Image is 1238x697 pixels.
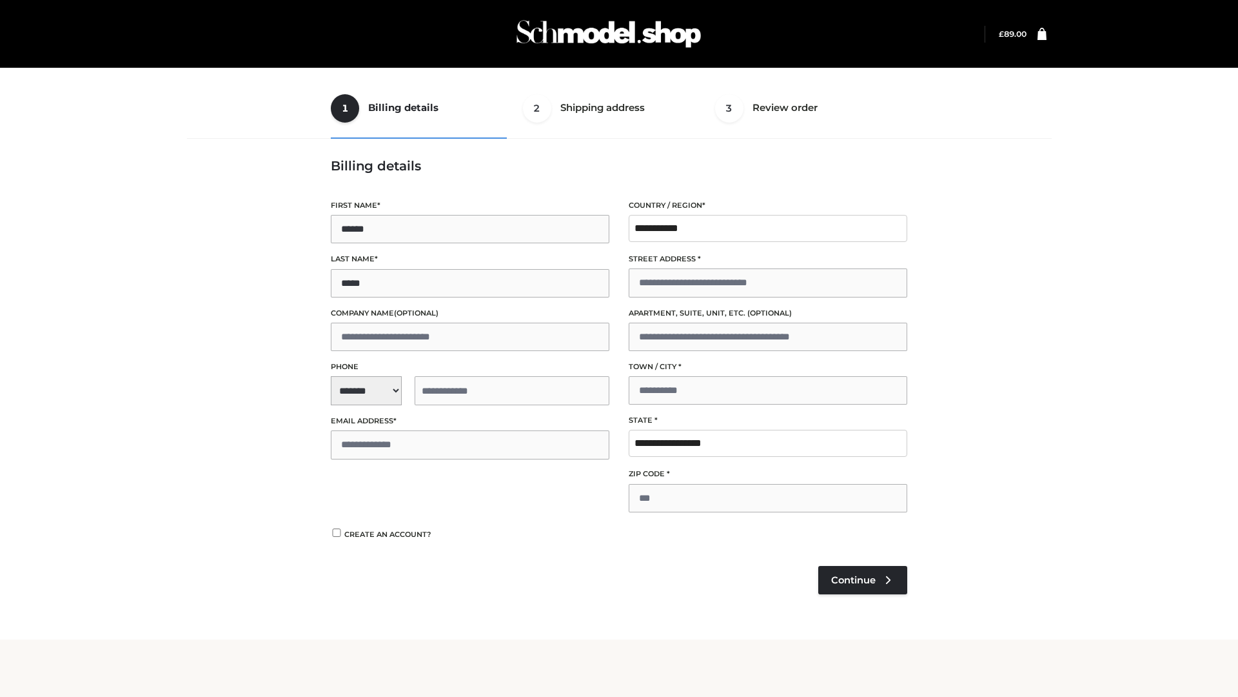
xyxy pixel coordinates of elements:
[629,307,907,319] label: Apartment, suite, unit, etc.
[331,415,609,427] label: Email address
[331,253,609,265] label: Last name
[331,158,907,174] h3: Billing details
[629,253,907,265] label: Street address
[629,199,907,212] label: Country / Region
[331,361,609,373] label: Phone
[831,574,876,586] span: Continue
[747,308,792,318] span: (optional)
[629,468,907,480] label: ZIP Code
[331,307,609,319] label: Company name
[331,199,609,212] label: First name
[394,308,438,318] span: (optional)
[999,29,1004,39] span: £
[999,29,1027,39] bdi: 89.00
[629,414,907,427] label: State
[344,530,431,539] span: Create an account?
[331,529,342,537] input: Create an account?
[999,29,1027,39] a: £89.00
[512,8,705,59] img: Schmodel Admin 964
[629,361,907,373] label: Town / City
[818,566,907,594] a: Continue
